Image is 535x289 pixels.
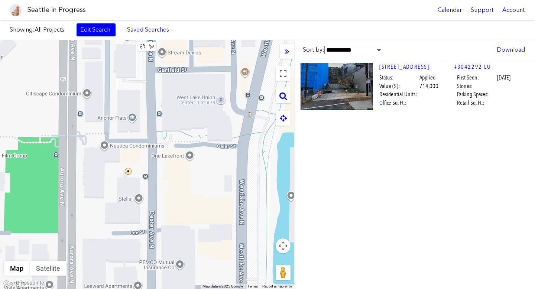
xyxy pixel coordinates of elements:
span: Residential Units: [379,90,418,98]
span: Retail Sq. Ft.: [457,99,496,107]
button: Draw a shape [147,42,156,51]
label: Showing: [10,26,69,34]
span: Status: [379,74,418,82]
a: Download [493,43,529,56]
img: 1419_DEXTER_AVE_N_SEATTLE.jpg [301,63,373,110]
img: favicon-96x96.png [10,4,22,16]
span: Stories: [457,82,496,90]
button: Toggle fullscreen view [276,66,291,81]
label: Sort by: [303,46,382,54]
span: Parking Spaces: [457,90,496,98]
a: Edit Search [77,23,116,36]
button: Show street map [4,261,30,276]
a: Terms [247,284,258,288]
span: [DATE] [497,74,510,82]
a: [STREET_ADDRESS] [379,63,454,71]
a: #3042292-LU [454,63,491,71]
span: All Projects [35,26,64,33]
a: Open this area in Google Maps (opens a new window) [2,279,26,289]
span: First Seen: [457,74,496,82]
span: Value ($): [379,82,418,90]
span: 714,000 [419,82,438,90]
a: Report a map error [262,284,292,288]
button: Map camera controls [276,238,291,253]
img: Google [2,279,26,289]
select: Sort by: [324,46,382,54]
a: Saved Searches [123,23,173,36]
span: Applied [419,74,435,82]
h1: Seattle in Progress [27,5,86,14]
span: Map data ©2025 Google [202,284,243,288]
span: Office Sq. Ft.: [379,99,418,107]
button: Drag Pegman onto the map to open Street View [276,265,291,280]
button: Stop drawing [138,42,147,51]
button: Show satellite imagery [30,261,67,276]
